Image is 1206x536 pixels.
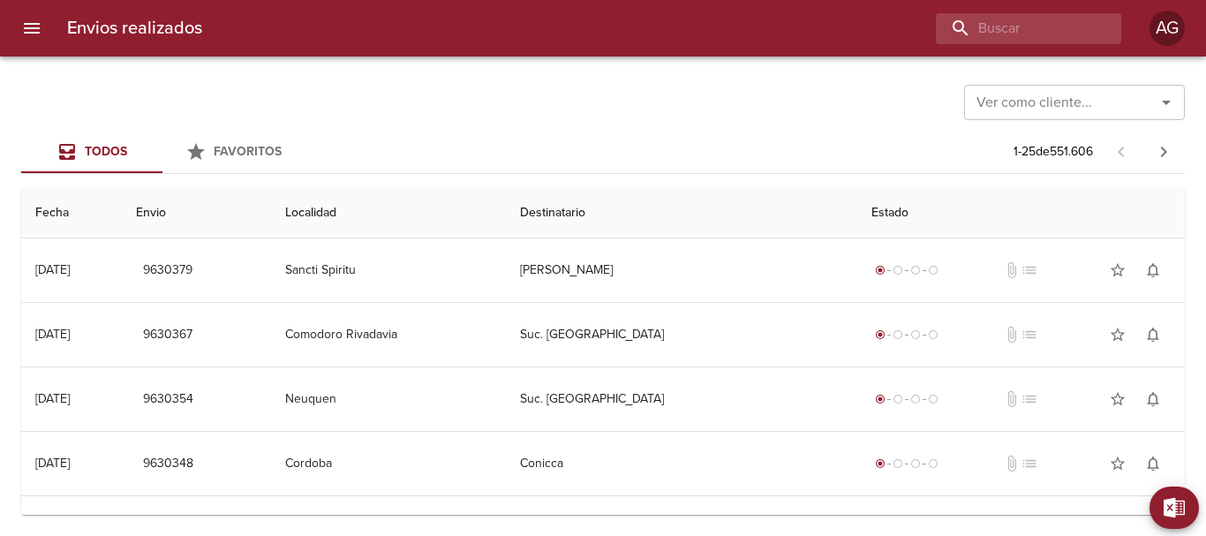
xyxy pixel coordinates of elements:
[85,144,127,159] span: Todos
[1135,381,1171,417] button: Activar notificaciones
[857,188,1185,238] th: Estado
[35,456,70,471] div: [DATE]
[871,326,942,343] div: Generado
[1003,261,1021,279] span: No tiene documentos adjuntos
[122,188,272,238] th: Envio
[1003,326,1021,343] span: No tiene documentos adjuntos
[271,303,505,366] td: Comodoro Rivadavia
[875,458,886,469] span: radio_button_checked
[271,238,505,302] td: Sancti Spiritu
[136,254,200,287] button: 9630379
[875,329,886,340] span: radio_button_checked
[1021,455,1038,472] span: No tiene pedido asociado
[871,261,942,279] div: Generado
[1021,390,1038,408] span: No tiene pedido asociado
[1144,261,1162,279] span: notifications_none
[910,394,921,404] span: radio_button_unchecked
[1144,390,1162,408] span: notifications_none
[143,324,192,346] span: 9630367
[143,389,193,411] span: 9630354
[506,238,857,302] td: [PERSON_NAME]
[271,432,505,495] td: Cordoba
[1100,317,1135,352] button: Agregar a favoritos
[928,394,938,404] span: radio_button_unchecked
[506,367,857,431] td: Suc. [GEOGRAPHIC_DATA]
[1135,446,1171,481] button: Activar notificaciones
[1109,326,1127,343] span: star_border
[928,329,938,340] span: radio_button_unchecked
[1109,455,1127,472] span: star_border
[506,432,857,495] td: Conicca
[21,188,122,238] th: Fecha
[271,367,505,431] td: Neuquen
[1100,142,1142,160] span: Pagina anterior
[35,391,70,406] div: [DATE]
[67,14,202,42] h6: Envios realizados
[1003,390,1021,408] span: No tiene documentos adjuntos
[1154,90,1179,115] button: Abrir
[214,144,282,159] span: Favoritos
[1149,11,1185,46] div: AG
[1149,11,1185,46] div: Abrir información de usuario
[136,383,200,416] button: 9630354
[11,7,53,49] button: menu
[1003,455,1021,472] span: No tiene documentos adjuntos
[893,329,903,340] span: radio_button_unchecked
[506,188,857,238] th: Destinatario
[1109,390,1127,408] span: star_border
[1135,253,1171,288] button: Activar notificaciones
[871,390,942,408] div: Generado
[143,453,193,475] span: 9630348
[1142,131,1185,173] span: Pagina siguiente
[1021,261,1038,279] span: No tiene pedido asociado
[136,448,200,480] button: 9630348
[893,394,903,404] span: radio_button_unchecked
[893,265,903,276] span: radio_button_unchecked
[1135,317,1171,352] button: Activar notificaciones
[136,319,200,351] button: 9630367
[143,260,192,282] span: 9630379
[893,458,903,469] span: radio_button_unchecked
[1149,487,1199,529] button: Exportar Excel
[1100,446,1135,481] button: Agregar a favoritos
[35,262,70,277] div: [DATE]
[875,265,886,276] span: radio_button_checked
[910,265,921,276] span: radio_button_unchecked
[1014,143,1093,161] p: 1 - 25 de 551.606
[1144,455,1162,472] span: notifications_none
[271,188,505,238] th: Localidad
[35,327,70,342] div: [DATE]
[871,455,942,472] div: Generado
[1100,381,1135,417] button: Agregar a favoritos
[875,394,886,404] span: radio_button_checked
[1100,253,1135,288] button: Agregar a favoritos
[910,329,921,340] span: radio_button_unchecked
[928,458,938,469] span: radio_button_unchecked
[1144,326,1162,343] span: notifications_none
[21,131,304,173] div: Tabs Envios
[928,265,938,276] span: radio_button_unchecked
[910,458,921,469] span: radio_button_unchecked
[1109,261,1127,279] span: star_border
[1021,326,1038,343] span: No tiene pedido asociado
[506,303,857,366] td: Suc. [GEOGRAPHIC_DATA]
[936,13,1091,44] input: buscar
